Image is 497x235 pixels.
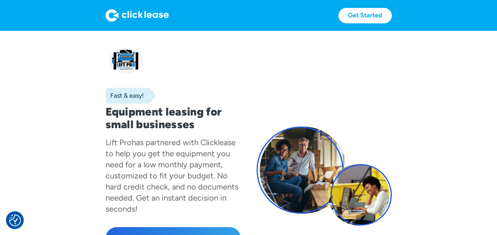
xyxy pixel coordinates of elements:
div: has partnered with Clicklease to help you get the equipment you need for a low monthly payment, c... [106,138,238,214]
img: A woman sitting at her computer outside. [328,164,389,226]
a: Get Started [338,8,392,23]
img: Logo [106,9,169,22]
img: Revisit consent button [9,214,21,226]
div: Lift Pro [106,138,132,147]
div: Fast & easy! [106,92,144,100]
h1: Equipment leasing for small businesses [106,105,241,131]
button: Consent Preferences [9,214,21,226]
